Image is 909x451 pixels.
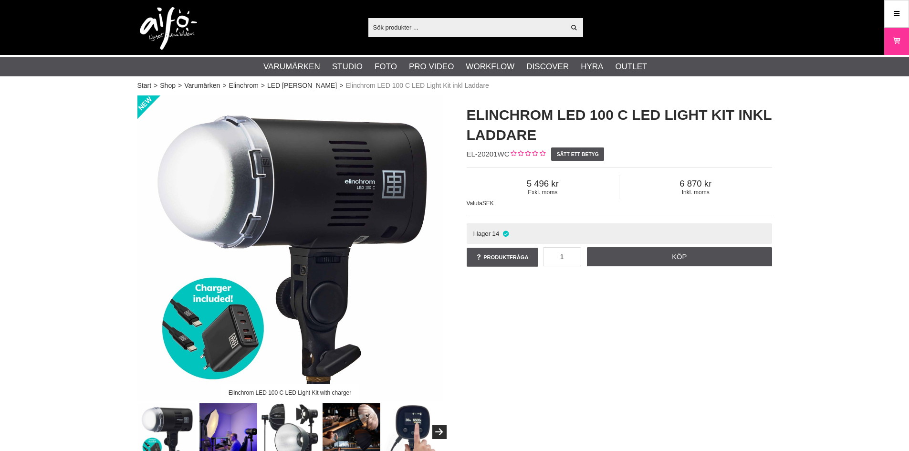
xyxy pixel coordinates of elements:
[222,81,226,91] span: >
[140,7,197,50] img: logo.png
[581,61,603,73] a: Hyra
[332,61,363,73] a: Studio
[432,425,447,439] button: Next
[482,200,494,207] span: SEK
[510,149,545,159] div: Kundbetyg: 0
[339,81,343,91] span: >
[184,81,220,91] a: Varumärken
[587,247,772,266] a: Köp
[526,61,569,73] a: Discover
[619,178,772,189] span: 6 870
[615,61,647,73] a: Outlet
[619,189,772,196] span: Inkl. moms
[502,230,510,237] i: I lager
[467,150,510,158] span: EL-20201WC
[492,230,500,237] span: 14
[160,81,176,91] a: Shop
[467,200,482,207] span: Valuta
[229,81,259,91] a: Elinchrom
[467,105,772,145] h1: Elinchrom LED 100 C LED Light Kit inkl Laddare
[473,230,491,237] span: I lager
[154,81,157,91] span: >
[409,61,454,73] a: Pro Video
[261,81,265,91] span: >
[466,61,514,73] a: Workflow
[345,81,489,91] span: Elinchrom LED 100 C LED Light Kit inkl Laddare
[467,248,538,267] a: Produktfråga
[375,61,397,73] a: Foto
[467,189,619,196] span: Exkl. moms
[467,178,619,189] span: 5 496
[551,147,604,161] a: Sätt ett betyg
[178,81,182,91] span: >
[263,61,320,73] a: Varumärken
[137,95,443,401] img: Elinchrom LED 100 C LED Light Kit with charger
[137,81,152,91] a: Start
[267,81,337,91] a: LED [PERSON_NAME]
[220,384,359,401] div: Elinchrom LED 100 C LED Light Kit with charger
[368,20,565,34] input: Sök produkter ...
